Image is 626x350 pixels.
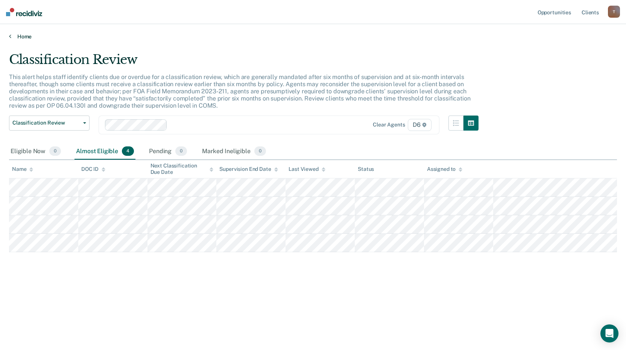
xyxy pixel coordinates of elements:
[373,122,405,128] div: Clear agents
[6,8,42,16] img: Recidiviz
[289,166,325,172] div: Last Viewed
[427,166,462,172] div: Assigned to
[9,143,62,160] div: Eligible Now0
[608,6,620,18] button: T
[600,324,618,342] div: Open Intercom Messenger
[201,143,267,160] div: Marked Ineligible0
[254,146,266,156] span: 0
[150,163,214,175] div: Next Classification Due Date
[358,166,374,172] div: Status
[12,120,80,126] span: Classification Review
[122,146,134,156] span: 4
[219,166,278,172] div: Supervision End Date
[147,143,188,160] div: Pending0
[12,166,33,172] div: Name
[9,52,479,73] div: Classification Review
[81,166,105,172] div: DOC ID
[175,146,187,156] span: 0
[74,143,135,160] div: Almost Eligible4
[9,33,617,40] a: Home
[9,73,470,110] p: This alert helps staff identify clients due or overdue for a classification review, which are gen...
[408,119,432,131] span: D6
[9,116,90,131] button: Classification Review
[49,146,61,156] span: 0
